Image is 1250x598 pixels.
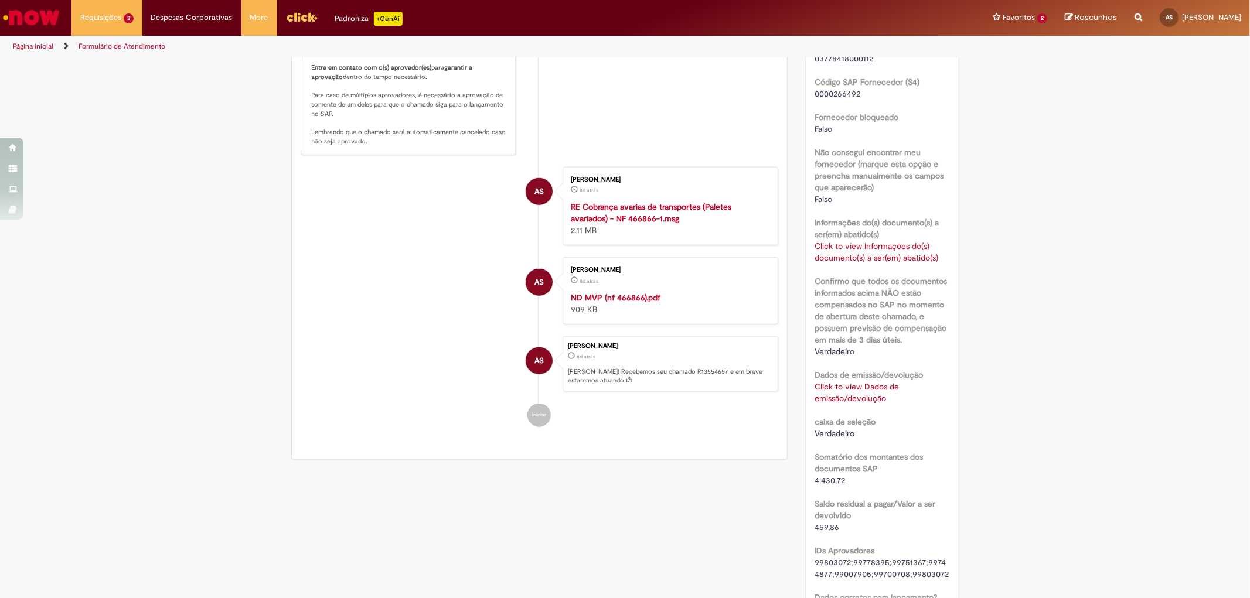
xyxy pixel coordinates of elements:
span: 459,86 [815,522,839,532]
div: 2.11 MB [571,201,766,236]
b: caixa de seleção [815,416,876,427]
span: 8d atrás [580,187,598,194]
span: 0000266492 [815,88,860,99]
span: AS [534,347,544,375]
a: Click to view Dados de emissão/devolução [815,381,899,404]
a: RE Cobrança avarias de transportes (Paletes avariados) - NF 466866-1.msg [571,201,731,224]
span: 8d atrás [580,278,598,285]
b: Somatório dos montantes dos documentos SAP [815,452,923,474]
time: 22/09/2025 11:37:34 [577,353,595,360]
b: Informações do(s) documento(s) a ser(em) abatido(s) [815,217,939,240]
div: [PERSON_NAME] [568,343,772,350]
a: ND MVP (nf 466866).pdf [571,292,660,303]
div: Alvaro Alves De Lima Silva [526,178,553,205]
span: Requisições [80,12,121,23]
b: Código SAP Fornecedor (S4) [815,77,919,87]
b: Fornecedor bloqueado [815,112,898,122]
a: Página inicial [13,42,53,51]
span: 2 [1037,13,1047,23]
div: Alvaro Alves De Lima Silva [526,269,553,296]
li: Alvaro Alves De Lima Silva [301,336,779,392]
span: AS [534,177,544,206]
img: click_logo_yellow_360x200.png [286,8,318,26]
div: Padroniza [335,12,403,26]
span: Verdadeiro [815,346,854,357]
b: Dados de emissão/devolução [815,370,923,380]
a: Click to view Informações do(s) documento(s) a ser(em) abatido(s) [815,241,938,263]
span: 99803072;99778395;99751367;99744877;99007905;99700708;99803072 [815,557,949,579]
span: 03778418000112 [815,53,873,64]
div: Alvaro Alves De Lima Silva [526,347,553,374]
a: Rascunhos [1065,12,1117,23]
img: ServiceNow [1,6,62,29]
b: Confirmo que todos os documentos informados acima NÃO estão compensados no SAP no momento de aber... [815,276,947,345]
span: 8d atrás [577,353,595,360]
span: [PERSON_NAME] [1182,12,1241,22]
p: [PERSON_NAME]! Recebemos seu chamado R13554657 e em breve estaremos atuando. [568,367,772,385]
time: 22/09/2025 11:37:21 [580,187,598,194]
span: Falso [815,194,832,204]
b: IDs Aprovadores [815,545,874,556]
span: Falso [815,124,832,134]
time: 22/09/2025 11:37:20 [580,278,598,285]
a: Formulário de Atendimento [79,42,165,51]
span: 4.430,72 [815,475,845,486]
b: garantir a aprovação [312,63,475,81]
span: AS [534,268,544,296]
ul: Trilhas de página [9,36,825,57]
div: [PERSON_NAME] [571,266,766,274]
span: Favoritos [1003,12,1035,23]
p: +GenAi [374,12,403,26]
div: [PERSON_NAME] [571,176,766,183]
b: Saldo residual a pagar/Valor a ser devolvido [815,498,935,521]
span: Despesas Corporativas [151,12,233,23]
span: Verdadeiro [815,428,854,439]
b: Entre em contato com o(s) aprovador(es) [312,63,432,72]
span: More [250,12,268,23]
span: Rascunhos [1075,12,1117,23]
span: 3 [124,13,134,23]
div: 909 KB [571,292,766,315]
b: Não consegui encontrar meu fornecedor (marque esta opção e preencha manualmente os campos que apa... [815,147,944,193]
span: AS [1166,13,1173,21]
